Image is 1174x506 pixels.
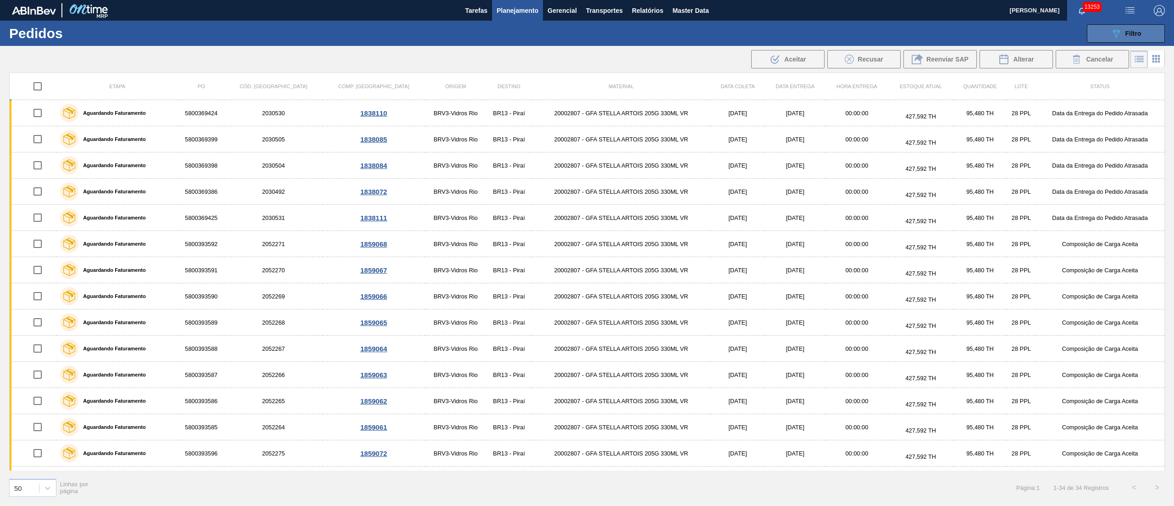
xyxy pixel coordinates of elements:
td: 2052274 [224,467,322,493]
td: 95,480 TH [953,414,1007,440]
span: Hora Entrega [836,84,877,89]
span: PO [198,84,205,89]
td: 20002807 - GFA STELLA ARTOIS 205G 330ML VR [532,362,710,388]
td: Composição de Carga Aceita [1036,388,1164,414]
td: [DATE] [710,152,765,179]
td: BR13 - Piraí [486,257,532,283]
td: 2052268 [224,309,322,336]
td: BRV3-Vidros Rio [425,362,487,388]
td: BRV3-Vidros Rio [425,440,487,467]
td: [DATE] [710,336,765,362]
td: 28 PPL [1007,440,1036,467]
a: Aguardando Faturamento58003935852052264BRV3-Vidros RioBR13 - Piraí20002807 - GFA STELLA ARTOIS 20... [10,414,1165,440]
a: Aguardando Faturamento58003935902052269BRV3-Vidros RioBR13 - Piraí20002807 - GFA STELLA ARTOIS 20... [10,283,1165,309]
td: 20002807 - GFA STELLA ARTOIS 205G 330ML VR [532,283,710,309]
td: 95,480 TH [953,205,1007,231]
td: 28 PPL [1007,283,1036,309]
td: Data da Entrega do Pedido Atrasada [1036,179,1164,205]
td: BRV3-Vidros Rio [425,257,487,283]
td: [DATE] [765,309,825,336]
td: Data da Entrega do Pedido Atrasada [1036,126,1164,152]
td: 00:00:00 [825,414,888,440]
td: BRV3-Vidros Rio [425,179,487,205]
div: Cancelar Pedidos em Massa [1056,50,1129,68]
td: BRV3-Vidros Rio [425,414,487,440]
a: Aguardando Faturamento58003935862052265BRV3-Vidros RioBR13 - Piraí20002807 - GFA STELLA ARTOIS 20... [10,388,1165,414]
span: 427,592 TH [905,453,936,460]
td: BRV3-Vidros Rio [425,205,487,231]
td: 95,480 TH [953,467,1007,493]
span: 427,592 TH [905,375,936,382]
td: BRV3-Vidros Rio [425,336,487,362]
td: [DATE] [765,152,825,179]
div: Alterar Pedido [980,50,1053,68]
td: [DATE] [765,257,825,283]
td: 20002807 - GFA STELLA ARTOIS 205G 330ML VR [532,231,710,257]
span: Aceitar [784,56,806,63]
span: 427,592 TH [905,139,936,146]
td: 20002807 - GFA STELLA ARTOIS 205G 330ML VR [532,126,710,152]
a: Aguardando Faturamento58003935912052270BRV3-Vidros RioBR13 - Piraí20002807 - GFA STELLA ARTOIS 20... [10,257,1165,283]
img: userActions [1124,5,1135,16]
td: Composição de Carga Aceita [1036,231,1164,257]
span: Comp. [GEOGRAPHIC_DATA] [338,84,410,89]
td: 2052265 [224,388,322,414]
td: 2030505 [224,126,322,152]
span: 427,592 TH [905,349,936,355]
span: 427,592 TH [905,427,936,434]
td: BR13 - Piraí [486,440,532,467]
span: 427,592 TH [905,270,936,277]
td: Composição de Carga Aceita [1036,336,1164,362]
td: 95,480 TH [953,388,1007,414]
td: [DATE] [710,362,765,388]
td: 5800393586 [178,388,224,414]
td: 20002807 - GFA STELLA ARTOIS 205G 330ML VR [532,467,710,493]
td: 95,480 TH [953,100,1007,126]
td: 20002807 - GFA STELLA ARTOIS 205G 330ML VR [532,440,710,467]
span: Estoque atual [900,84,942,89]
td: 20002807 - GFA STELLA ARTOIS 205G 330ML VR [532,100,710,126]
span: 427,592 TH [905,218,936,225]
td: 2052270 [224,257,322,283]
span: Filtro [1125,30,1141,37]
button: Cancelar [1056,50,1129,68]
a: Aguardando Faturamento58003693982030504BRV3-Vidros RioBR13 - Piraí20002807 - GFA STELLA ARTOIS 20... [10,152,1165,179]
span: 427,592 TH [905,191,936,198]
div: 1859066 [324,292,423,300]
td: 5800369425 [178,205,224,231]
div: Recusar [827,50,901,68]
td: 28 PPL [1007,231,1036,257]
td: [DATE] [765,336,825,362]
div: 1859072 [324,450,423,457]
label: Aguardando Faturamento [78,372,146,377]
label: Aguardando Faturamento [78,241,146,247]
div: 1859068 [324,240,423,248]
div: 1838111 [324,214,423,222]
td: BRV3-Vidros Rio [425,283,487,309]
td: Data da Entrega do Pedido Atrasada [1036,100,1164,126]
label: Aguardando Faturamento [78,136,146,142]
td: [DATE] [710,231,765,257]
label: Aguardando Faturamento [78,320,146,325]
td: BR13 - Piraí [486,231,532,257]
td: 28 PPL [1007,336,1036,362]
td: Composição de Carga Aceita [1036,467,1164,493]
label: Aguardando Faturamento [78,267,146,273]
td: BR13 - Piraí [486,309,532,336]
td: BR13 - Piraí [486,283,532,309]
td: 20002807 - GFA STELLA ARTOIS 205G 330ML VR [532,388,710,414]
a: Aguardando Faturamento58003935892052268BRV3-Vidros RioBR13 - Piraí20002807 - GFA STELLA ARTOIS 20... [10,309,1165,336]
td: Composição de Carga Aceita [1036,414,1164,440]
td: Composição de Carga Aceita [1036,440,1164,467]
td: [DATE] [710,414,765,440]
td: 2052271 [224,231,322,257]
td: Composição de Carga Aceita [1036,309,1164,336]
td: 5800393596 [178,440,224,467]
td: BRV3-Vidros Rio [425,152,487,179]
button: < [1123,476,1146,499]
td: 5800369386 [178,179,224,205]
span: Data coleta [720,84,755,89]
td: [DATE] [765,388,825,414]
td: BR13 - Piraí [486,467,532,493]
td: [DATE] [710,309,765,336]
